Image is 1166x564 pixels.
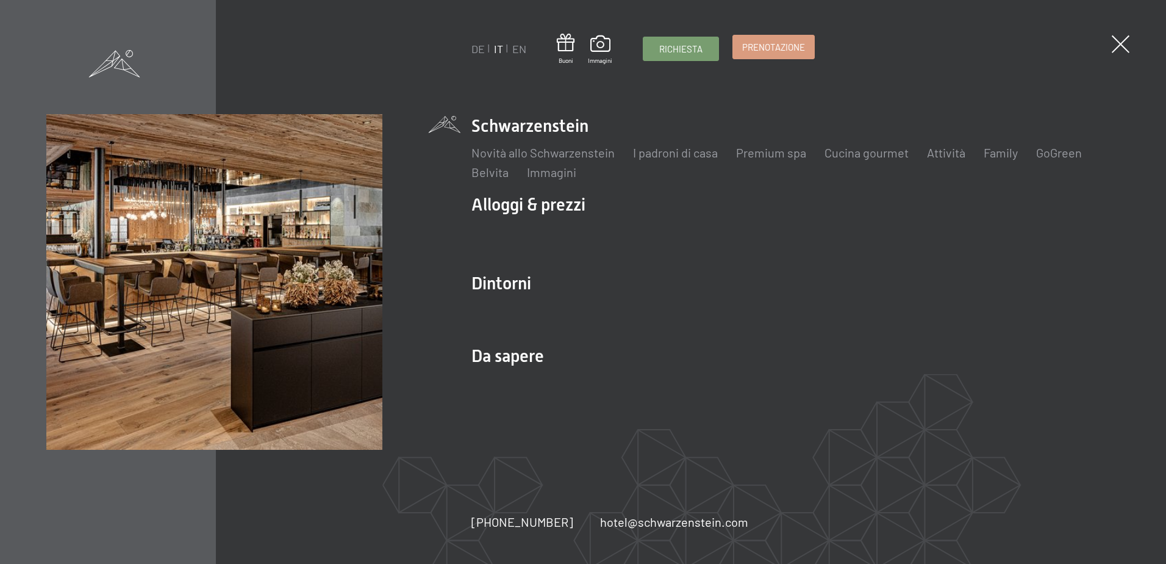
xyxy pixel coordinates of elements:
[588,56,612,65] span: Immagini
[733,35,814,59] a: Prenotazione
[633,145,718,160] a: I padroni di casa
[736,145,806,160] a: Premium spa
[557,34,574,65] a: Buoni
[588,35,612,65] a: Immagini
[471,515,573,529] span: [PHONE_NUMBER]
[927,145,965,160] a: Attività
[643,37,718,60] a: Richiesta
[494,42,503,56] a: IT
[659,43,703,56] span: Richiesta
[1036,145,1082,160] a: GoGreen
[512,42,526,56] a: EN
[600,513,748,530] a: hotel@schwarzenstein.com
[471,42,485,56] a: DE
[984,145,1018,160] a: Family
[742,41,805,54] span: Prenotazione
[557,56,574,65] span: Buoni
[471,513,573,530] a: [PHONE_NUMBER]
[471,145,615,160] a: Novità allo Schwarzenstein
[824,145,909,160] a: Cucina gourmet
[527,165,576,179] a: Immagini
[471,165,509,179] a: Belvita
